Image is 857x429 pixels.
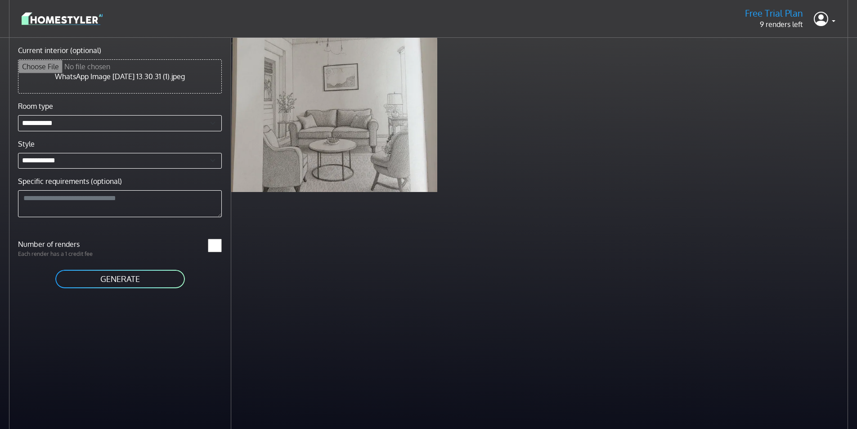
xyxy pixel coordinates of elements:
[18,139,35,149] label: Style
[54,269,186,289] button: GENERATE
[745,8,803,19] h5: Free Trial Plan
[13,250,120,258] p: Each render has a 1 credit fee
[18,45,101,56] label: Current interior (optional)
[18,176,122,187] label: Specific requirements (optional)
[18,101,53,112] label: Room type
[22,11,103,27] img: logo-3de290ba35641baa71223ecac5eacb59cb85b4c7fdf211dc9aaecaaee71ea2f8.svg
[13,239,120,250] label: Number of renders
[745,19,803,30] p: 9 renders left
